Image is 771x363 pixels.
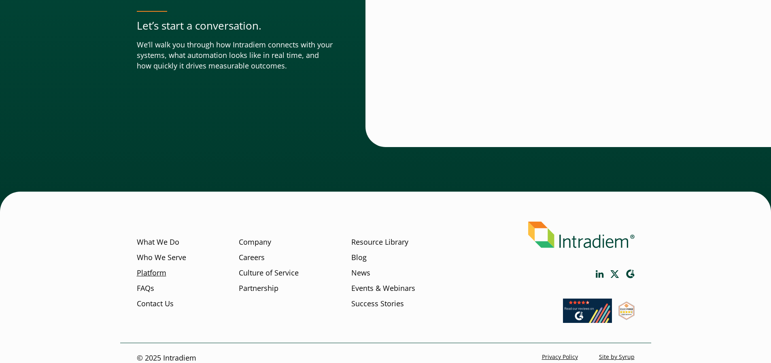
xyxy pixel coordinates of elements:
[351,268,370,278] a: News
[239,283,278,294] a: Partnership
[239,237,271,248] a: Company
[351,252,367,263] a: Blog
[137,18,333,33] p: Let’s start a conversation.
[563,315,612,325] a: Link opens in a new window
[599,353,635,361] a: Site by Syrup
[137,283,154,294] a: FAQs
[596,270,604,278] a: Link opens in a new window
[137,268,166,278] a: Platform
[351,299,404,309] a: Success Stories
[618,301,635,320] img: SourceForge User Reviews
[528,222,635,248] img: Intradiem
[239,268,299,278] a: Culture of Service
[618,312,635,322] a: Link opens in a new window
[351,283,415,294] a: Events & Webinars
[563,299,612,323] img: Read our reviews on G2
[137,237,179,248] a: What We Do
[239,252,265,263] a: Careers
[137,299,174,309] a: Contact Us
[137,252,186,263] a: Who We Serve
[542,353,578,361] a: Privacy Policy
[137,40,333,71] p: We’ll walk you through how Intradiem connects with your systems, what automation looks like in re...
[610,270,619,278] a: Link opens in a new window
[351,237,408,248] a: Resource Library
[626,269,635,279] a: Link opens in a new window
